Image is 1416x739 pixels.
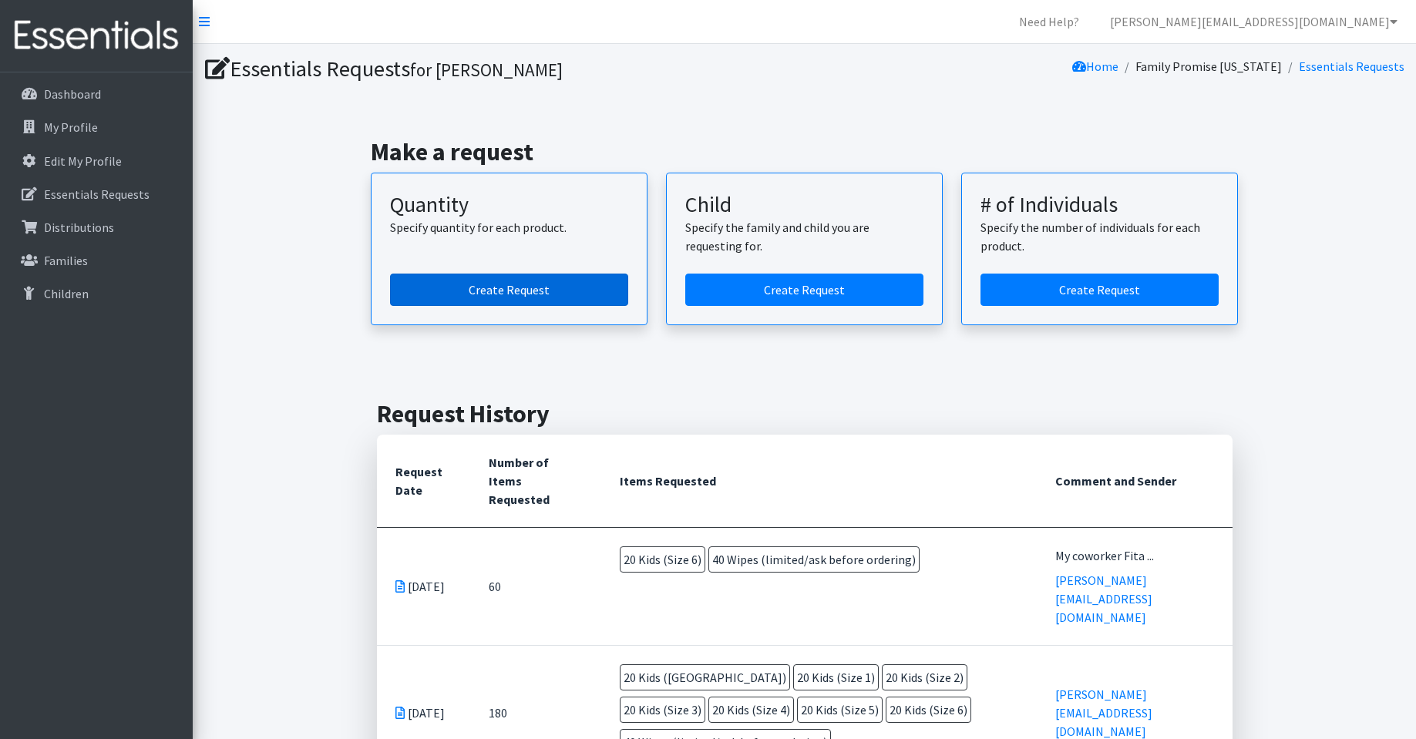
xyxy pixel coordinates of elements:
[708,546,920,573] span: 40 Wipes (limited/ask before ordering)
[371,137,1238,166] h2: Make a request
[620,664,790,690] span: 20 Kids ([GEOGRAPHIC_DATA])
[44,220,114,235] p: Distributions
[44,186,150,202] p: Essentials Requests
[685,274,923,306] a: Create a request for a child or family
[793,664,879,690] span: 20 Kids (Size 1)
[377,527,471,645] td: [DATE]
[6,278,187,309] a: Children
[44,119,98,135] p: My Profile
[6,179,187,210] a: Essentials Requests
[6,146,187,176] a: Edit My Profile
[797,697,883,723] span: 20 Kids (Size 5)
[377,435,471,528] th: Request Date
[601,435,1037,528] th: Items Requested
[44,253,88,268] p: Families
[1007,6,1091,37] a: Need Help?
[390,218,628,237] p: Specify quantity for each product.
[685,192,923,218] h3: Child
[44,86,101,102] p: Dashboard
[6,212,187,243] a: Distributions
[6,245,187,276] a: Families
[205,55,799,82] h1: Essentials Requests
[980,192,1219,218] h3: # of Individuals
[377,399,1233,428] h2: Request History
[410,59,563,81] small: for [PERSON_NAME]
[708,697,794,723] span: 20 Kids (Size 4)
[44,153,122,169] p: Edit My Profile
[882,664,967,690] span: 20 Kids (Size 2)
[44,286,89,301] p: Children
[390,192,628,218] h3: Quantity
[620,546,705,573] span: 20 Kids (Size 6)
[6,112,187,143] a: My Profile
[1299,59,1404,74] a: Essentials Requests
[1055,573,1152,625] a: [PERSON_NAME][EMAIL_ADDRESS][DOMAIN_NAME]
[1098,6,1410,37] a: [PERSON_NAME][EMAIL_ADDRESS][DOMAIN_NAME]
[470,435,601,528] th: Number of Items Requested
[390,274,628,306] a: Create a request by quantity
[886,697,971,723] span: 20 Kids (Size 6)
[1072,59,1118,74] a: Home
[1055,546,1214,565] div: My coworker Fita ...
[620,697,705,723] span: 20 Kids (Size 3)
[980,274,1219,306] a: Create a request by number of individuals
[1055,687,1152,739] a: [PERSON_NAME][EMAIL_ADDRESS][DOMAIN_NAME]
[6,10,187,62] img: HumanEssentials
[980,218,1219,255] p: Specify the number of individuals for each product.
[1135,59,1282,74] a: Family Promise [US_STATE]
[6,79,187,109] a: Dashboard
[685,218,923,255] p: Specify the family and child you are requesting for.
[470,527,601,645] td: 60
[1037,435,1233,528] th: Comment and Sender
